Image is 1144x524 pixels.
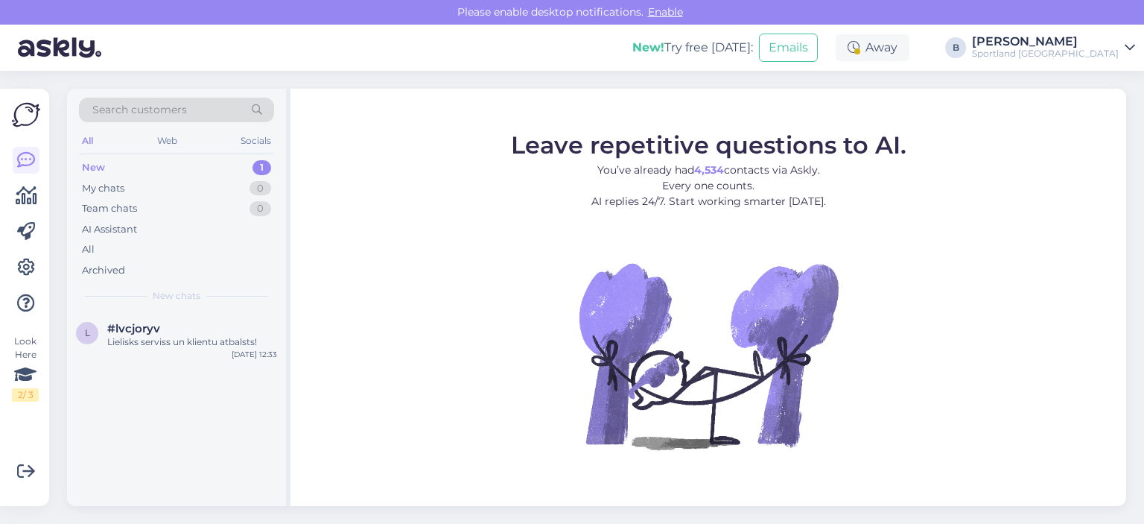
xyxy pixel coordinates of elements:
div: [DATE] 12:33 [232,349,277,360]
div: 0 [250,201,271,216]
div: Lielisks serviss un klientu atbalsts! [107,335,277,349]
div: [PERSON_NAME] [972,36,1119,48]
div: AI Assistant [82,222,137,237]
div: Away [836,34,909,61]
span: Enable [643,5,687,19]
a: [PERSON_NAME]Sportland [GEOGRAPHIC_DATA] [972,36,1135,60]
div: Socials [238,131,274,151]
div: All [79,131,96,151]
div: B [945,37,966,58]
div: Try free [DATE]: [632,39,753,57]
div: Team chats [82,201,137,216]
div: My chats [82,181,124,196]
div: All [82,242,95,257]
div: Sportland [GEOGRAPHIC_DATA] [972,48,1119,60]
span: l [85,327,90,338]
div: 2 / 3 [12,388,39,402]
b: 4,534 [694,163,724,177]
span: Leave repetitive questions to AI. [511,130,906,160]
img: Askly Logo [12,101,40,129]
span: Search customers [92,102,187,118]
div: 1 [252,160,271,175]
button: Emails [759,34,818,62]
div: Web [154,131,180,151]
span: #lvcjoryv [107,322,160,335]
div: 0 [250,181,271,196]
div: New [82,160,105,175]
span: New chats [153,289,200,303]
b: New! [632,40,664,54]
div: Archived [82,263,125,278]
img: No Chat active [574,221,842,490]
p: You’ve already had contacts via Askly. Every one counts. AI replies 24/7. Start working smarter [... [511,162,906,209]
div: Look Here [12,335,39,402]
